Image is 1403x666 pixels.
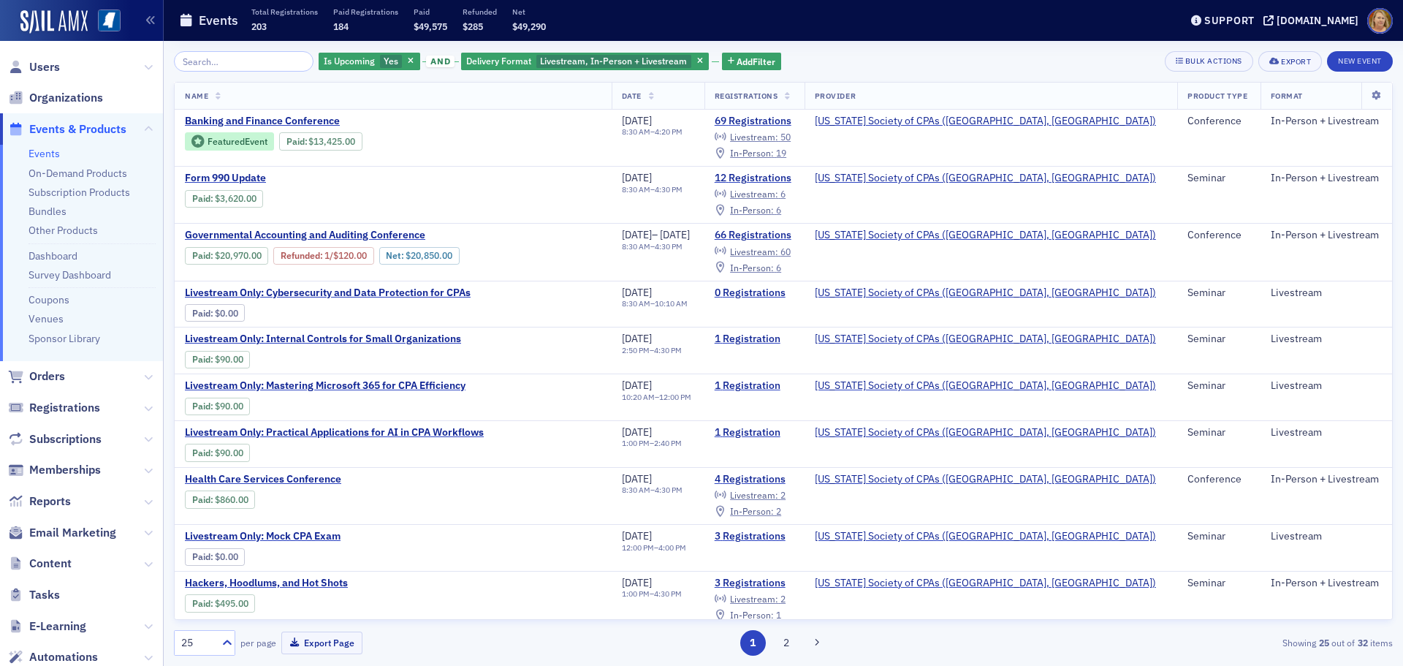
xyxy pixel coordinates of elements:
[815,379,1156,393] a: [US_STATE] Society of CPAs ([GEOGRAPHIC_DATA], [GEOGRAPHIC_DATA])
[185,287,471,300] a: Livestream Only: Cybersecurity and Data Protection for CPAs
[622,425,652,439] span: [DATE]
[29,493,71,510] span: Reports
[815,115,1156,128] span: Mississippi Society of CPAs (Ridgeland, MS)
[1187,172,1250,185] div: Seminar
[215,250,262,261] span: $20,970.00
[28,332,100,345] a: Sponsor Library
[1204,14,1255,27] div: Support
[185,304,245,322] div: Paid: 0 - $0
[622,392,655,402] time: 10:20 AM
[780,593,786,605] span: 2
[622,228,652,241] span: [DATE]
[997,636,1393,649] div: Showing out of items
[1281,58,1311,66] div: Export
[622,114,652,127] span: [DATE]
[192,447,215,458] span: :
[622,485,683,495] div: –
[815,172,1156,185] span: Mississippi Society of CPAs (Ridgeland, MS)
[1187,229,1250,242] div: Conference
[776,147,786,159] span: 19
[659,392,691,402] time: 12:00 PM
[414,7,447,17] p: Paid
[28,224,98,237] a: Other Products
[1187,115,1250,128] div: Conference
[98,10,121,32] img: SailAMX
[1327,51,1393,72] button: New Event
[773,630,799,656] button: 2
[215,447,243,458] span: $90.00
[192,551,210,562] a: Paid
[815,426,1156,439] a: [US_STATE] Society of CPAs ([GEOGRAPHIC_DATA], [GEOGRAPHIC_DATA])
[1187,426,1250,439] div: Seminar
[660,228,690,241] span: [DATE]
[655,298,688,309] time: 10:10 AM
[776,204,781,216] span: 6
[780,489,786,501] span: 2
[715,287,794,300] a: 0 Registrations
[185,190,263,208] div: Paid: 13 - $362000
[715,473,794,486] a: 4 Registrations
[185,115,472,128] a: Banking and Finance Conference
[622,542,654,553] time: 12:00 PM
[8,431,102,447] a: Subscriptions
[29,400,100,416] span: Registrations
[815,333,1156,346] a: [US_STATE] Society of CPAs ([GEOGRAPHIC_DATA], [GEOGRAPHIC_DATA])
[715,594,786,605] a: Livestream: 2
[185,473,430,486] a: Health Care Services Conference
[658,542,686,553] time: 4:00 PM
[185,132,274,151] div: Featured Event
[185,379,465,393] a: Livestream Only: Mastering Microsoft 365 for CPA Efficiency
[730,246,778,257] span: Livestream :
[192,494,215,505] span: :
[815,91,856,101] span: Provider
[1185,57,1242,65] div: Bulk Actions
[622,393,691,402] div: –
[185,351,250,368] div: Paid: 3 - $9000
[780,188,786,200] span: 6
[379,247,460,265] div: Net: $2085000
[384,55,398,67] span: Yes
[1277,14,1358,27] div: [DOMAIN_NAME]
[466,55,531,67] span: Delivery Format
[715,189,786,200] a: Livestream: 6
[622,439,682,448] div: –
[386,250,406,261] span: Net :
[715,530,794,543] a: 3 Registrations
[1271,530,1382,543] div: Livestream
[512,7,546,17] p: Net
[192,401,215,412] span: :
[192,598,215,609] span: :
[215,598,248,609] span: $495.00
[1187,287,1250,300] div: Seminar
[730,593,778,605] span: Livestream :
[540,55,687,67] span: Livestream, In-Person + Livestream
[730,188,778,200] span: Livestream :
[622,576,652,589] span: [DATE]
[655,241,683,251] time: 4:30 PM
[622,589,682,599] div: –
[622,286,652,299] span: [DATE]
[29,431,102,447] span: Subscriptions
[28,312,64,325] a: Venues
[815,333,1156,346] span: Mississippi Society of CPAs (Ridgeland, MS)
[215,494,248,505] span: $860.00
[776,505,781,517] span: 2
[29,462,101,478] span: Memberships
[622,127,683,137] div: –
[622,346,682,355] div: –
[29,618,86,635] span: E-Learning
[1187,530,1250,543] div: Seminar
[622,91,642,101] span: Date
[1271,473,1382,486] div: In-Person + Livestream
[715,172,794,185] a: 12 Registrations
[185,530,430,543] a: Livestream Only: Mock CPA Exam
[654,438,682,448] time: 2:40 PM
[422,56,459,67] button: and
[722,53,782,71] button: AddFilter
[715,115,794,128] a: 69 Registrations
[8,462,101,478] a: Memberships
[29,368,65,385] span: Orders
[654,589,682,599] time: 4:30 PM
[622,299,688,309] div: –
[192,308,215,319] span: :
